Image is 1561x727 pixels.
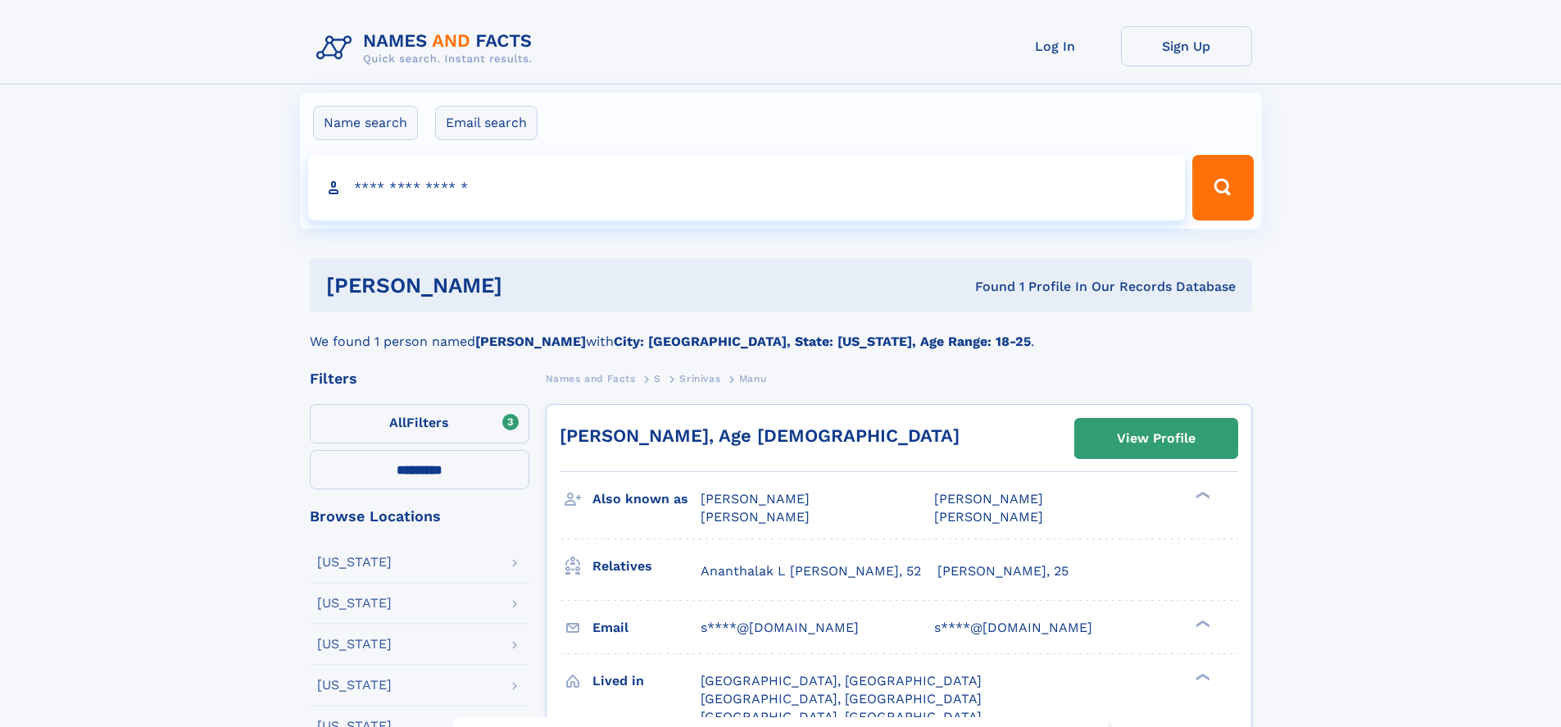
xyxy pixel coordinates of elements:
[308,155,1186,220] input: search input
[317,679,392,692] div: [US_STATE]
[738,278,1236,296] div: Found 1 Profile In Our Records Database
[679,373,720,384] span: Srinivas
[310,26,546,70] img: Logo Names and Facts
[317,597,392,610] div: [US_STATE]
[614,334,1031,349] b: City: [GEOGRAPHIC_DATA], State: [US_STATE], Age Range: 18-25
[654,368,661,388] a: S
[326,275,739,296] h1: [PERSON_NAME]
[701,509,810,525] span: [PERSON_NAME]
[1192,155,1253,220] button: Search Button
[592,614,701,642] h3: Email
[990,26,1121,66] a: Log In
[701,491,810,507] span: [PERSON_NAME]
[317,638,392,651] div: [US_STATE]
[934,509,1043,525] span: [PERSON_NAME]
[701,562,921,580] a: Ananthalak L [PERSON_NAME], 52
[654,373,661,384] span: S
[389,415,406,430] span: All
[701,691,982,707] span: [GEOGRAPHIC_DATA], [GEOGRAPHIC_DATA]
[1117,420,1196,457] div: View Profile
[1075,419,1237,458] a: View Profile
[679,368,720,388] a: Srinivas
[1121,26,1252,66] a: Sign Up
[310,404,529,443] label: Filters
[701,673,982,688] span: [GEOGRAPHIC_DATA], [GEOGRAPHIC_DATA]
[1191,490,1211,501] div: ❯
[1191,618,1211,629] div: ❯
[934,491,1043,507] span: [PERSON_NAME]
[592,485,701,513] h3: Also known as
[1191,671,1211,682] div: ❯
[310,509,529,524] div: Browse Locations
[560,425,960,446] a: [PERSON_NAME], Age [DEMOGRAPHIC_DATA]
[435,106,538,140] label: Email search
[475,334,586,349] b: [PERSON_NAME]
[937,562,1069,580] a: [PERSON_NAME], 25
[592,667,701,695] h3: Lived in
[739,373,766,384] span: Manu
[592,552,701,580] h3: Relatives
[310,371,529,386] div: Filters
[317,556,392,569] div: [US_STATE]
[310,312,1252,352] div: We found 1 person named with .
[313,106,418,140] label: Name search
[701,709,982,725] span: [GEOGRAPHIC_DATA], [GEOGRAPHIC_DATA]
[546,368,636,388] a: Names and Facts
